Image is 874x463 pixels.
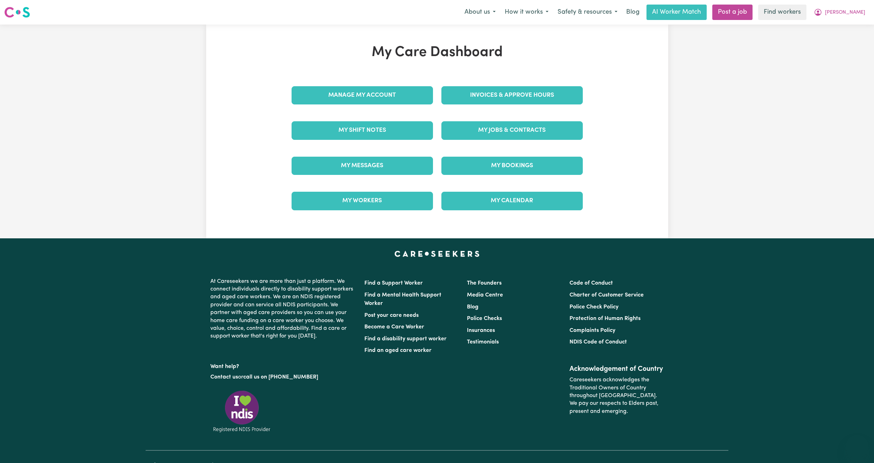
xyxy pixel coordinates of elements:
button: How it works [500,5,553,20]
a: My Messages [292,157,433,175]
p: or [210,370,356,384]
a: Careseekers logo [4,4,30,20]
a: Invoices & Approve Hours [441,86,583,104]
a: Police Check Policy [569,304,618,310]
a: Media Centre [467,292,503,298]
a: Protection of Human Rights [569,316,641,321]
a: Find workers [758,5,806,20]
a: Blog [622,5,644,20]
h2: Acknowledgement of Country [569,365,664,373]
a: Find a disability support worker [364,336,447,342]
p: Careseekers acknowledges the Traditional Owners of Country throughout [GEOGRAPHIC_DATA]. We pay o... [569,373,664,418]
a: My Bookings [441,157,583,175]
a: Find a Mental Health Support Worker [364,292,441,306]
a: Testimonials [467,339,499,345]
a: NDIS Code of Conduct [569,339,627,345]
a: The Founders [467,280,502,286]
a: Careseekers home page [394,251,480,257]
button: My Account [809,5,870,20]
a: Find an aged care worker [364,348,432,353]
button: Safety & resources [553,5,622,20]
a: Charter of Customer Service [569,292,644,298]
a: call us on [PHONE_NUMBER] [243,374,318,380]
img: Careseekers logo [4,6,30,19]
a: Blog [467,304,478,310]
a: My Calendar [441,192,583,210]
span: [PERSON_NAME] [825,9,865,16]
a: Post your care needs [364,313,419,318]
a: My Shift Notes [292,121,433,139]
a: Find a Support Worker [364,280,423,286]
a: Contact us [210,374,238,380]
a: Police Checks [467,316,502,321]
a: Insurances [467,328,495,333]
h1: My Care Dashboard [287,44,587,61]
a: Post a job [712,5,753,20]
iframe: Button to launch messaging window, conversation in progress [846,435,868,457]
a: My Jobs & Contracts [441,121,583,139]
a: Become a Care Worker [364,324,424,330]
button: About us [460,5,500,20]
a: Code of Conduct [569,280,613,286]
a: Manage My Account [292,86,433,104]
a: AI Worker Match [646,5,707,20]
a: My Workers [292,192,433,210]
p: Want help? [210,360,356,370]
a: Complaints Policy [569,328,615,333]
p: At Careseekers we are more than just a platform. We connect individuals directly to disability su... [210,275,356,343]
img: Registered NDIS provider [210,389,273,433]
